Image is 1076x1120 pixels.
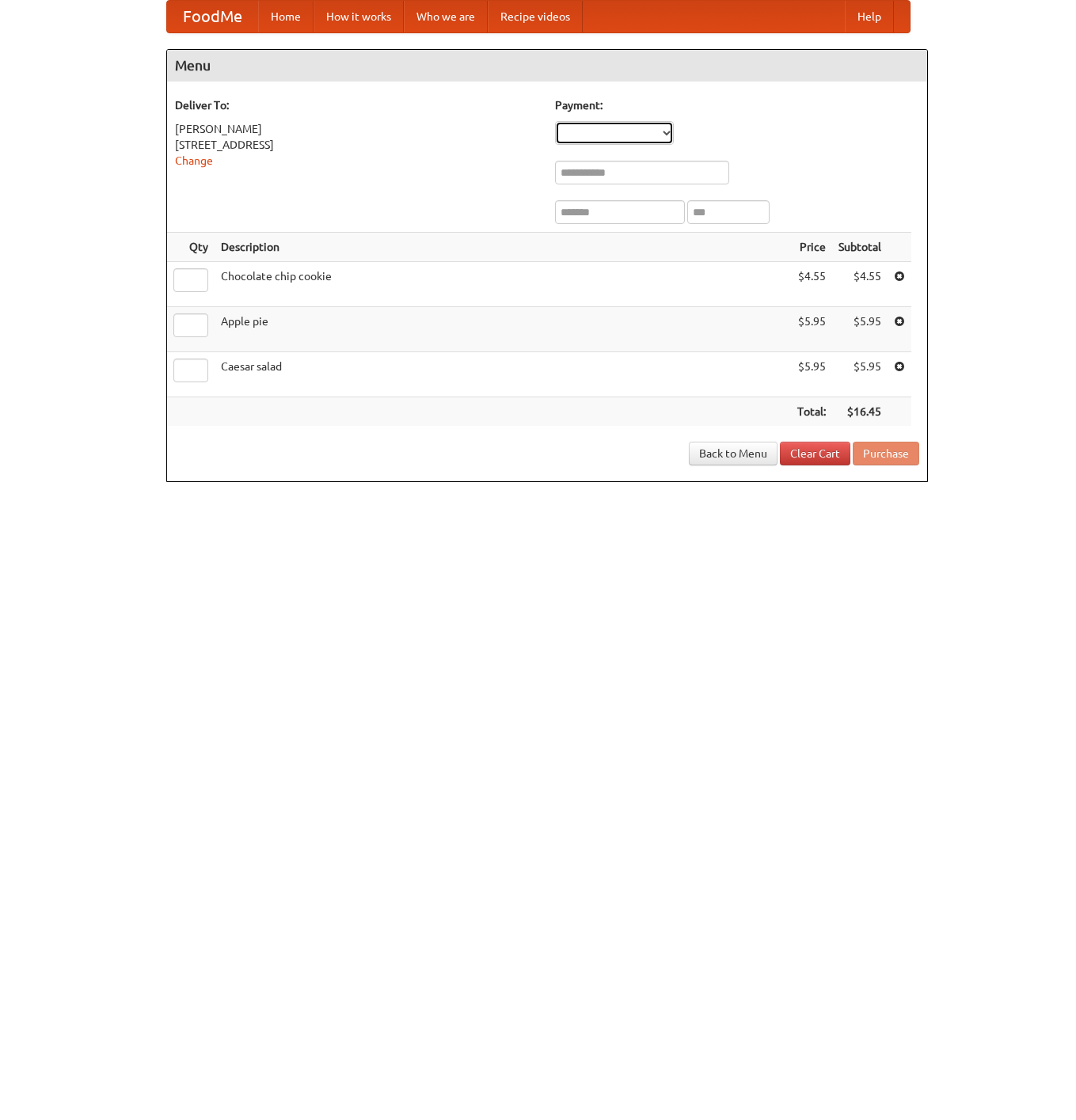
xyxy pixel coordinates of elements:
td: $4.55 [791,262,832,307]
a: Who we are [404,1,488,32]
td: Chocolate chip cookie [215,262,791,307]
th: $16.45 [832,397,888,427]
td: $5.95 [832,307,888,352]
a: Help [845,1,894,32]
th: Description [215,233,791,262]
td: Apple pie [215,307,791,352]
a: How it works [314,1,404,32]
td: Caesar salad [215,352,791,397]
a: Change [175,154,213,167]
h5: Payment: [555,97,919,113]
th: Price [791,233,832,262]
a: Recipe videos [488,1,583,32]
button: Purchase [853,442,919,465]
h4: Menu [167,50,927,82]
td: $4.55 [832,262,888,307]
td: $5.95 [832,352,888,397]
a: FoodMe [167,1,258,32]
th: Subtotal [832,233,888,262]
h5: Deliver To: [175,97,539,113]
div: [PERSON_NAME] [175,121,539,137]
div: [STREET_ADDRESS] [175,137,539,153]
a: Back to Menu [689,442,778,465]
td: $5.95 [791,352,832,397]
a: Clear Cart [780,442,850,465]
a: Home [258,1,314,32]
th: Total: [791,397,832,427]
td: $5.95 [791,307,832,352]
th: Qty [167,233,215,262]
